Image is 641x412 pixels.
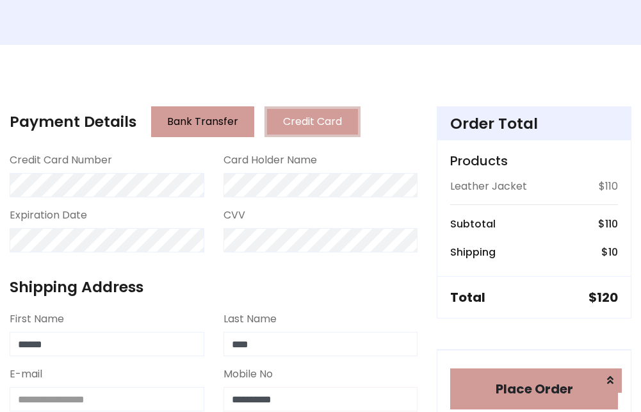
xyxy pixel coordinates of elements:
[223,367,273,382] label: Mobile No
[598,218,618,230] h6: $
[151,106,254,137] button: Bank Transfer
[450,179,527,194] p: Leather Jacket
[605,217,618,231] span: 110
[450,218,496,230] h6: Subtotal
[450,368,618,409] button: Place Order
[10,208,87,223] label: Expiration Date
[450,115,618,133] h4: Order Total
[608,245,618,260] span: 10
[223,152,317,168] label: Card Holder Name
[10,278,418,296] h4: Shipping Address
[10,152,112,168] label: Credit Card Number
[223,311,277,327] label: Last Name
[599,179,618,194] p: $110
[223,208,245,223] label: CVV
[10,311,64,327] label: First Name
[450,290,485,305] h5: Total
[450,246,496,258] h6: Shipping
[588,290,618,305] h5: $
[264,106,361,137] button: Credit Card
[450,153,618,169] h5: Products
[597,288,618,306] span: 120
[601,246,618,258] h6: $
[10,113,136,131] h4: Payment Details
[10,367,42,382] label: E-mail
